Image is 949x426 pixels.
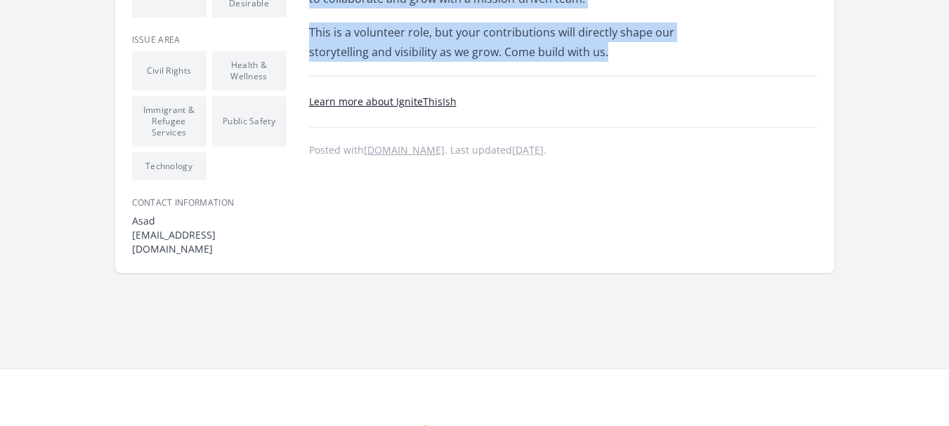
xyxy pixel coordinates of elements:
[132,51,207,91] li: Civil Rights
[132,152,207,180] li: Technology
[364,143,445,157] a: [DOMAIN_NAME]
[132,96,207,147] li: Immigrant & Refugee Services
[309,145,818,156] p: Posted with . Last updated .
[132,34,287,46] h3: Issue area
[309,95,457,108] a: Learn more about IgniteThisIsh
[212,51,287,91] li: Health & Wellness
[512,143,544,157] abbr: Fri, May 23, 2025 10:51 PM
[132,197,287,208] h3: Contact Information
[132,214,287,228] dt: Asad
[212,96,287,147] li: Public Safety
[132,228,287,256] dd: [EMAIL_ADDRESS][DOMAIN_NAME]
[309,22,720,62] p: This is a volunteer role, but your contributions will directly shape our storytelling and visibil...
